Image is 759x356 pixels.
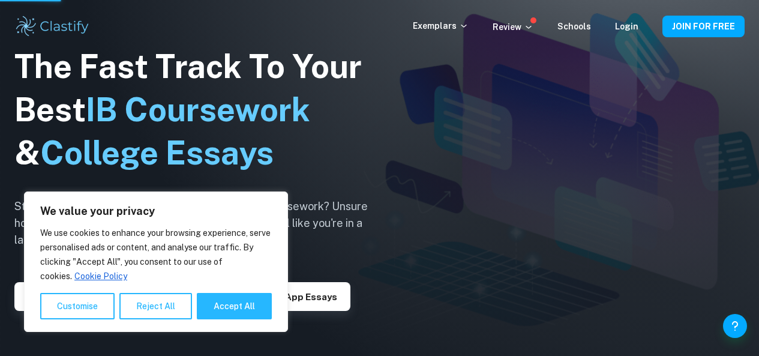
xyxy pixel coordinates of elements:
[14,14,91,38] img: Clastify logo
[40,226,272,283] p: We use cookies to enhance your browsing experience, serve personalised ads or content, and analys...
[119,293,192,319] button: Reject All
[14,198,386,249] h6: Struggling to navigate the complexities of your IB coursework? Unsure how to write a standout col...
[14,45,386,175] h1: The Fast Track To Your Best &
[413,19,469,32] p: Exemplars
[40,134,274,172] span: College Essays
[24,192,288,332] div: We value your privacy
[615,22,638,31] a: Login
[40,293,115,319] button: Customise
[557,22,591,31] a: Schools
[14,282,92,311] button: Explore IAs
[197,293,272,319] button: Accept All
[14,291,92,302] a: Explore IAs
[662,16,745,37] button: JOIN FOR FREE
[493,20,533,34] p: Review
[74,271,128,282] a: Cookie Policy
[86,91,310,128] span: IB Coursework
[40,204,272,219] p: We value your privacy
[723,314,747,338] button: Help and Feedback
